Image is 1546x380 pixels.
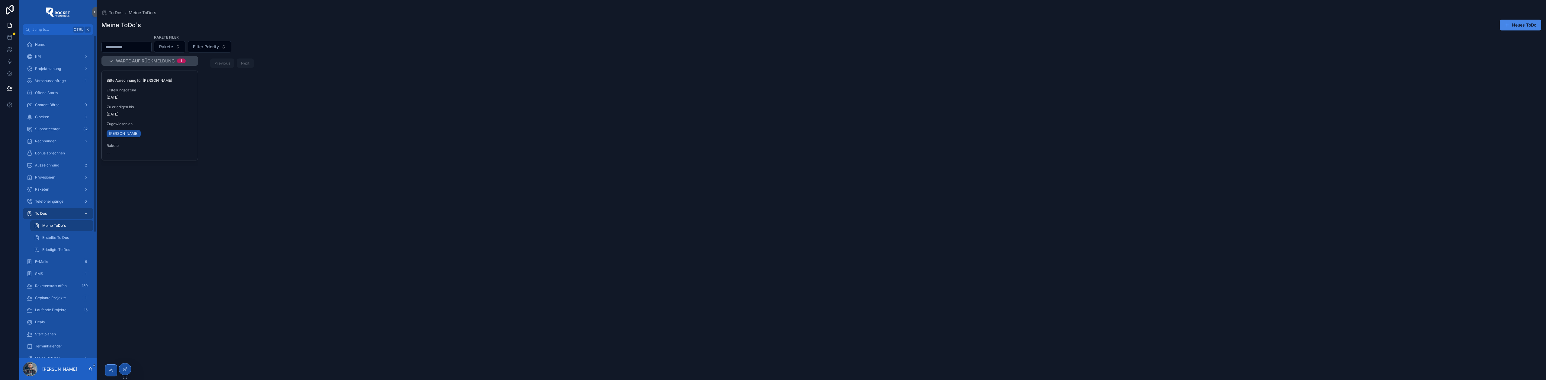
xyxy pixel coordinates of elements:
button: Select Button [188,41,231,52]
div: 32 [82,125,89,133]
span: Bonus abrechnen [35,151,65,156]
img: App logo [46,7,70,17]
div: scrollable content [19,35,97,358]
a: Bonus abrechnen [23,148,93,159]
span: Rechnungen [35,139,56,144]
div: 2 [82,162,89,169]
a: E-Mails6 [23,256,93,267]
span: Home [35,42,45,47]
h1: Meine ToDo´s [101,21,141,29]
div: 1 [181,59,182,63]
div: 0 [82,101,89,109]
a: Laufende Projekte15 [23,305,93,315]
label: Rakete Filer [154,34,179,40]
button: Jump to...CtrlK [23,24,93,35]
a: Home [23,39,93,50]
span: Ctrl [73,27,84,33]
div: 15 [82,306,89,314]
div: 1 [82,294,89,302]
a: Bitte Abrechnung für [PERSON_NAME]Erstellungsdatum[DATE]Zu erledigen bis[DATE]Zugewiesen an[PERSO... [101,71,198,160]
span: Zu erledigen bis [107,105,193,109]
span: Meine ToDo´s [42,223,66,228]
a: Meine Raketen [23,353,93,364]
span: Deals [35,320,45,325]
a: Erstellte To Dos [30,232,93,243]
a: Erledigte To Dos [30,244,93,255]
a: Content Börse0 [23,100,93,110]
span: Jump to... [32,27,71,32]
span: To Dos [109,10,123,16]
span: [DATE] [107,112,193,117]
span: Telefoneingänge [35,199,63,204]
span: Laufende Projekte [35,308,66,312]
span: Supportcenter [35,127,60,131]
div: 1 [82,270,89,277]
div: 6 [82,258,89,265]
span: Warte auf Rückmeldung [116,58,175,64]
span: Meine Raketen [35,356,61,361]
a: Vorschussanfrage1 [23,75,93,86]
span: Erledigte To Dos [42,247,70,252]
a: Supportcenter32 [23,124,93,135]
a: Offene Starts [23,87,93,98]
a: Telefoneingänge0 [23,196,93,207]
span: Erstellte To Dos [42,235,69,240]
a: Projektplanung [23,63,93,74]
span: Vorschussanfrage [35,78,66,83]
span: Bitte Abrechnung für [PERSON_NAME] [107,78,193,83]
div: 159 [80,282,89,290]
button: Select Button [154,41,185,52]
a: SMS1 [23,268,93,279]
a: Glocken [23,112,93,122]
span: Erstellungsdatum [107,88,193,93]
span: -- [107,150,110,155]
button: Neues ToDo [1500,20,1541,30]
a: [PERSON_NAME] [107,130,141,137]
span: Content Börse [35,103,59,107]
a: Raketen [23,184,93,195]
span: Provisionen [35,175,55,180]
a: Meine ToDo´s [30,220,93,231]
a: Deals [23,317,93,328]
a: Provisionen [23,172,93,183]
a: Terminkalender [23,341,93,352]
span: Filter Priority [193,44,219,50]
span: Rakete [159,44,173,50]
span: Auszeichnung [35,163,59,168]
a: To Dos [23,208,93,219]
span: Projektplanung [35,66,61,71]
div: 0 [82,198,89,205]
span: Geplante Projekte [35,296,66,300]
span: SMS [35,271,43,276]
p: [PERSON_NAME] [42,366,77,372]
span: K [85,27,90,32]
span: KPI [35,54,41,59]
span: Offene Starts [35,90,58,95]
a: KPI [23,51,93,62]
span: Rakete [107,143,193,148]
span: E-Mails [35,259,48,264]
a: Meine ToDo´s [129,10,156,16]
a: Auszeichnung2 [23,160,93,171]
a: Geplante Projekte1 [23,293,93,303]
a: Rechnungen [23,136,93,147]
a: Raketenstart offen159 [23,280,93,291]
span: Terminkalender [35,344,62,349]
span: Raketen [35,187,49,192]
span: Start planen [35,332,56,337]
span: Raketenstart offen [35,283,67,288]
span: Zugewiesen an [107,122,193,126]
a: To Dos [101,10,123,16]
span: [DATE] [107,95,193,100]
span: Glocken [35,115,49,119]
div: 1 [82,77,89,84]
span: [PERSON_NAME] [109,131,138,136]
span: To Dos [35,211,47,216]
a: Start planen [23,329,93,340]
